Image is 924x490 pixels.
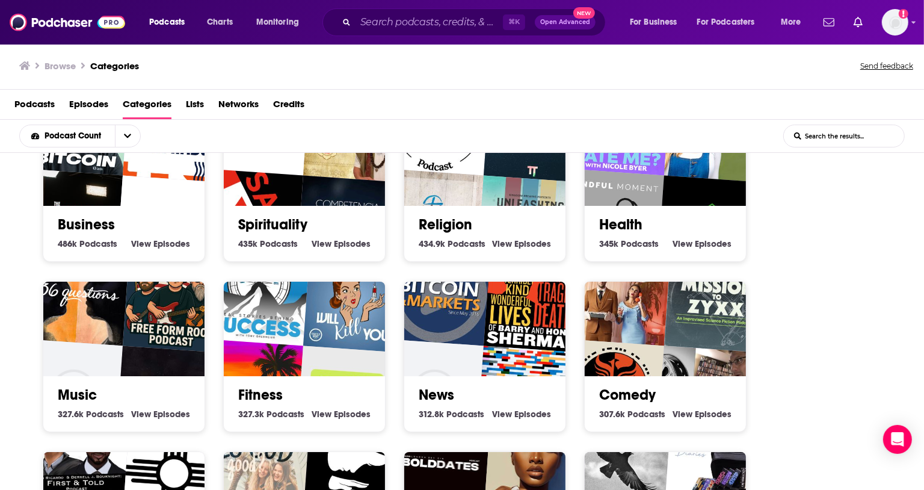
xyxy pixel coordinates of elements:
[199,13,240,32] a: Charts
[673,409,731,420] a: View Comedy Episodes
[627,409,665,420] span: Podcasts
[514,238,551,249] span: Episodes
[207,14,233,31] span: Charts
[123,95,171,119] a: Categories
[238,216,307,234] a: Spirituality
[630,14,677,31] span: For Business
[664,249,768,353] img: Mission To Zyxx
[58,386,97,404] a: Music
[492,409,512,420] span: View
[599,386,656,404] a: Comedy
[540,19,590,25] span: Open Advanced
[621,238,659,249] span: Podcasts
[256,14,299,31] span: Monitoring
[260,238,298,249] span: Podcasts
[492,238,512,249] span: View
[58,409,124,420] a: 327.6k Music Podcasts
[186,95,204,119] a: Lists
[535,15,596,29] button: Open AdvancedNew
[153,238,190,249] span: Episodes
[69,95,108,119] a: Episodes
[123,249,226,353] img: Free Form Rock Podcast
[238,238,298,249] a: 435k Spirituality Podcasts
[514,409,551,420] span: Episodes
[266,409,304,420] span: Podcasts
[446,409,484,420] span: Podcasts
[419,216,472,234] a: Religion
[503,14,525,30] span: ⌘ K
[599,409,665,420] a: 307.6k Comedy Podcasts
[387,243,491,346] img: Bitcoin & Markets
[573,7,595,19] span: New
[695,238,731,249] span: Episodes
[673,238,692,249] span: View
[772,13,816,32] button: open menu
[14,95,55,119] a: Podcasts
[334,8,617,36] div: Search podcasts, credits, & more...
[45,60,76,72] h3: Browse
[419,238,485,249] a: 434.9k Religion Podcasts
[131,409,190,420] a: View Music Episodes
[58,409,84,420] span: 327.6k
[153,409,190,420] span: Episodes
[20,132,115,140] button: open menu
[599,238,659,249] a: 345k Health Podcasts
[781,14,801,31] span: More
[334,238,371,249] span: Episodes
[238,409,264,420] span: 327.3k
[568,243,671,346] div: Your Mom & Dad
[356,13,503,32] input: Search podcasts, credits, & more...
[697,14,755,31] span: For Podcasters
[131,238,151,249] span: View
[419,409,444,420] span: 312.8k
[492,409,551,420] a: View News Episodes
[312,409,331,420] span: View
[26,243,130,346] div: 36 Questions – The Podcast Musical
[207,243,310,346] img: The Real Stories Behind Success
[312,409,371,420] a: View Fitness Episodes
[86,409,124,420] span: Podcasts
[819,12,839,33] a: Show notifications dropdown
[882,9,908,36] span: Logged in as ereardon
[45,132,105,140] span: Podcast Count
[882,9,908,36] img: User Profile
[19,125,159,147] h2: Choose List sort
[273,95,304,119] a: Credits
[218,95,259,119] a: Networks
[673,238,731,249] a: View Health Episodes
[689,13,772,32] button: open menu
[484,249,587,353] img: The No Good, Terribly Kind, Wonderful Lives and Tragic Deaths of Barry and Honey Sherman
[115,125,140,147] button: open menu
[419,386,454,404] a: News
[899,9,908,19] svg: Add a profile image
[599,409,625,420] span: 307.6k
[695,409,731,420] span: Episodes
[79,238,117,249] span: Podcasts
[238,238,257,249] span: 435k
[238,386,283,404] a: Fitness
[131,409,151,420] span: View
[58,216,115,234] a: Business
[882,9,908,36] button: Show profile menu
[10,11,125,34] img: Podchaser - Follow, Share and Rate Podcasts
[303,249,407,353] img: This Podcast Will Kill You
[131,238,190,249] a: View Business Episodes
[419,409,484,420] a: 312.8k News Podcasts
[248,13,315,32] button: open menu
[599,238,618,249] span: 345k
[312,238,331,249] span: View
[599,216,642,234] a: Health
[419,238,445,249] span: 434.9k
